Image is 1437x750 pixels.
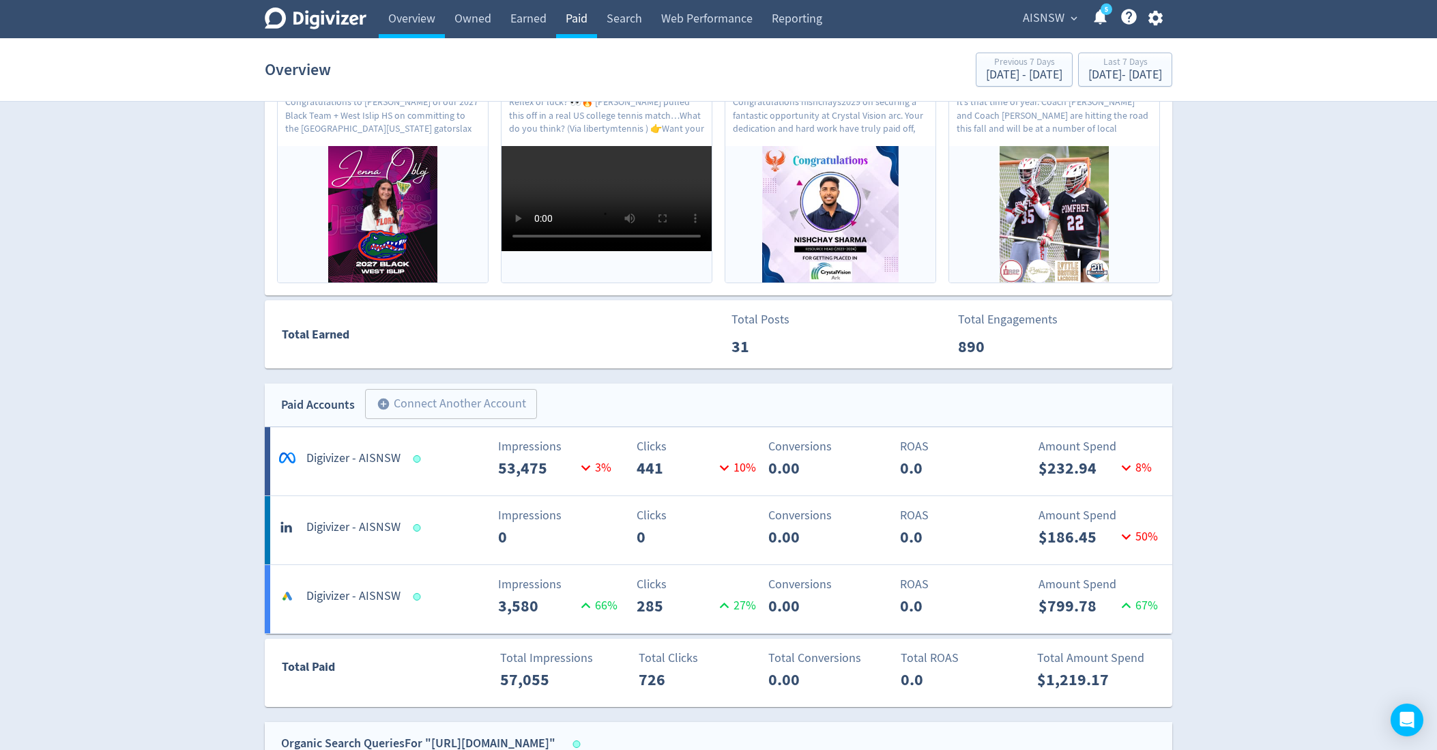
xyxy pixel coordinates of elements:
div: Previous 7 Days [986,57,1062,69]
p: 0.0 [900,594,978,618]
p: 441 [637,456,715,480]
h1: Overview [265,48,331,91]
h5: Digivizer - AISNSW [306,588,401,605]
p: 53,475 [498,456,577,480]
p: Reflex or luck? 👀🔥 [PERSON_NAME] pulled this off in a real US college tennis match…What do you th... [509,96,704,134]
div: Total Earned [265,325,718,345]
text: 5 [1105,5,1108,14]
a: Digivizer - AISNSWImpressions0Clicks0Conversions0.00ROAS0.0Amount Spend$186.4550% [265,496,1172,564]
a: Connect Another Account [355,391,537,419]
div: Open Intercom Messenger [1391,704,1423,736]
h5: Digivizer - AISNSW [306,519,401,536]
p: Clicks [637,437,760,456]
p: Total Conversions [768,649,892,667]
p: 285 [637,594,715,618]
p: Conversions [768,575,892,594]
p: $1,219.17 [1037,667,1116,692]
span: Data last synced: 9 Sep 2025, 7:01am (AEST) [413,455,425,463]
p: 67 % [1117,596,1158,615]
p: 57,055 [500,667,579,692]
span: AISNSW [1023,8,1064,29]
p: Total Clicks [639,649,762,667]
p: 10 % [715,459,756,477]
div: Total Paid [265,657,416,683]
p: ROAS [900,506,1024,525]
p: Amount Spend [1039,437,1162,456]
p: 0.0 [900,525,978,549]
span: expand_more [1068,12,1080,25]
button: Connect Another Account [365,389,537,419]
p: 31 [731,334,810,359]
a: View post[DATE]Likes71Comments0It’s that time of year. Coach [PERSON_NAME] and Coach [PERSON_NAME... [949,19,1159,283]
p: 0 [498,525,577,549]
svg: linkedin [279,517,295,534]
p: 0 [637,525,715,549]
a: View post[DATE]Likes332Comments8Congratulations to [PERSON_NAME] of our 2027 Black Team + West Is... [278,19,488,283]
p: Impressions [498,437,622,456]
p: 50 % [1117,528,1158,546]
p: 0.0 [901,667,979,692]
p: Congratulations to [PERSON_NAME] of our 2027 Black Team + West Islip HS on committing to the [GEO... [285,96,480,134]
span: Data last synced: 9 Sep 2025, 6:01am (AEST) [413,593,425,601]
p: It’s that time of year. Coach [PERSON_NAME] and Coach [PERSON_NAME] are hitting the road this fal... [957,96,1152,134]
span: Data last synced: 9 Sep 2025, 11:01am (AEST) [413,524,425,532]
p: 3,580 [498,594,577,618]
a: View post[DATE]Likes83Comments6Congratulations nishchays2029 on securing a fantastic opportunity ... [725,19,935,283]
p: Congratulations nishchays2029 on securing a fantastic opportunity at Crystal Vision arc. Your ded... [733,96,928,134]
p: 0.00 [768,594,847,618]
p: Impressions [498,575,622,594]
button: Previous 7 Days[DATE] - [DATE] [976,53,1073,87]
p: Total ROAS [901,649,1024,667]
h5: Digivizer - AISNSW [306,450,401,467]
p: Total Posts [731,311,810,329]
p: ROAS [900,575,1024,594]
a: 5 [1101,3,1112,15]
p: ROAS [900,437,1024,456]
p: 8 % [1117,459,1152,477]
p: Amount Spend [1039,575,1162,594]
p: $799.78 [1039,594,1117,618]
p: Conversions [768,437,892,456]
span: Data last synced: 9 Sep 2025, 4:22am (AEST) [573,740,585,748]
p: 0.00 [768,525,847,549]
p: Clicks [637,506,760,525]
span: add_circle [377,397,390,411]
button: Last 7 Days[DATE]- [DATE] [1078,53,1172,87]
p: 0.0 [900,456,978,480]
p: Impressions [498,506,622,525]
p: 27 % [715,596,756,615]
p: Total Impressions [500,649,624,667]
div: Last 7 Days [1088,57,1162,69]
button: AISNSW [1018,8,1081,29]
a: View post[DATE]Likes113Comments2Reflex or luck? 👀🔥 [PERSON_NAME] pulled this off in a real US col... [502,19,712,283]
p: 0.00 [768,456,847,480]
div: [DATE] - [DATE] [986,69,1062,81]
p: Clicks [637,575,760,594]
p: 0.00 [768,667,847,692]
div: [DATE] - [DATE] [1088,69,1162,81]
p: $232.94 [1039,456,1117,480]
p: 726 [639,667,717,692]
a: *Digivizer - AISNSWImpressions53,4753%Clicks44110%Conversions0.00ROAS0.0Amount Spend$232.948% [265,427,1172,495]
p: Total Amount Spend [1037,649,1161,667]
p: 890 [958,334,1036,359]
p: Conversions [768,506,892,525]
a: Total EarnedTotal Posts31Total Engagements890 [265,300,1172,369]
p: Total Engagements [958,311,1058,329]
p: $186.45 [1039,525,1117,549]
p: Amount Spend [1039,506,1162,525]
a: Digivizer - AISNSWImpressions3,58066%Clicks28527%Conversions0.00ROAS0.0Amount Spend$799.7867% [265,565,1172,633]
div: Paid Accounts [281,395,355,415]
